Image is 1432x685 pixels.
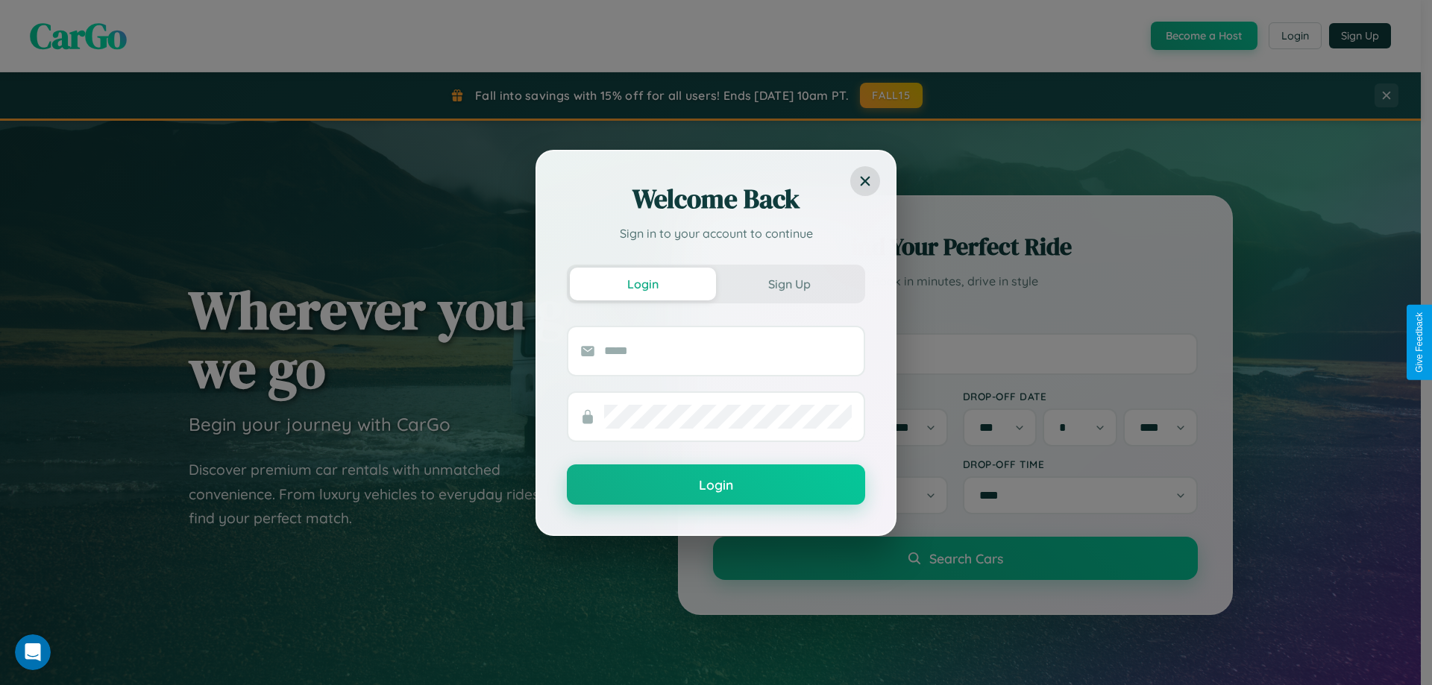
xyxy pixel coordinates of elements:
[570,268,716,300] button: Login
[567,224,865,242] p: Sign in to your account to continue
[15,634,51,670] iframe: Intercom live chat
[567,181,865,217] h2: Welcome Back
[1414,312,1425,373] div: Give Feedback
[716,268,862,300] button: Sign Up
[567,464,865,505] button: Login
